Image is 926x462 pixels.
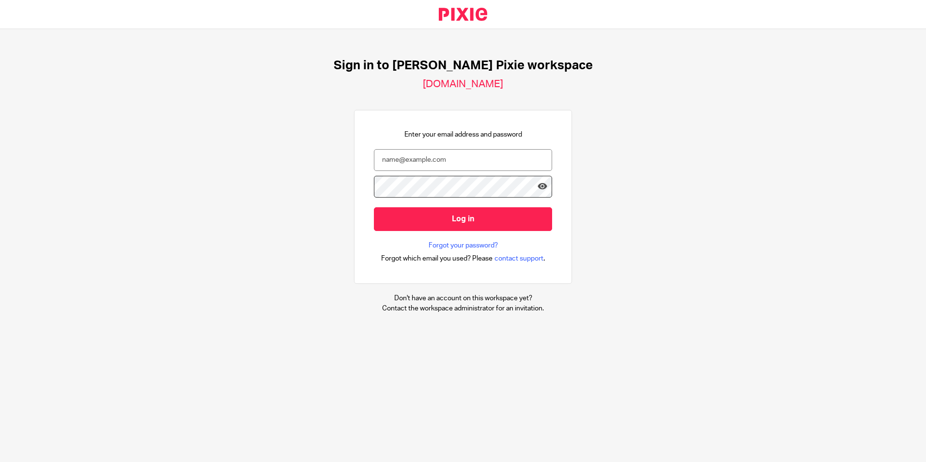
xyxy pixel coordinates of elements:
p: Contact the workspace administrator for an invitation. [382,304,544,313]
span: Forgot which email you used? Please [381,254,493,263]
input: Log in [374,207,552,231]
input: name@example.com [374,149,552,171]
h1: Sign in to [PERSON_NAME] Pixie workspace [334,58,593,73]
p: Enter your email address and password [404,130,522,139]
div: . [381,253,545,264]
a: Forgot your password? [429,241,498,250]
h2: [DOMAIN_NAME] [423,78,503,91]
span: contact support [494,254,543,263]
p: Don't have an account on this workspace yet? [382,293,544,303]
